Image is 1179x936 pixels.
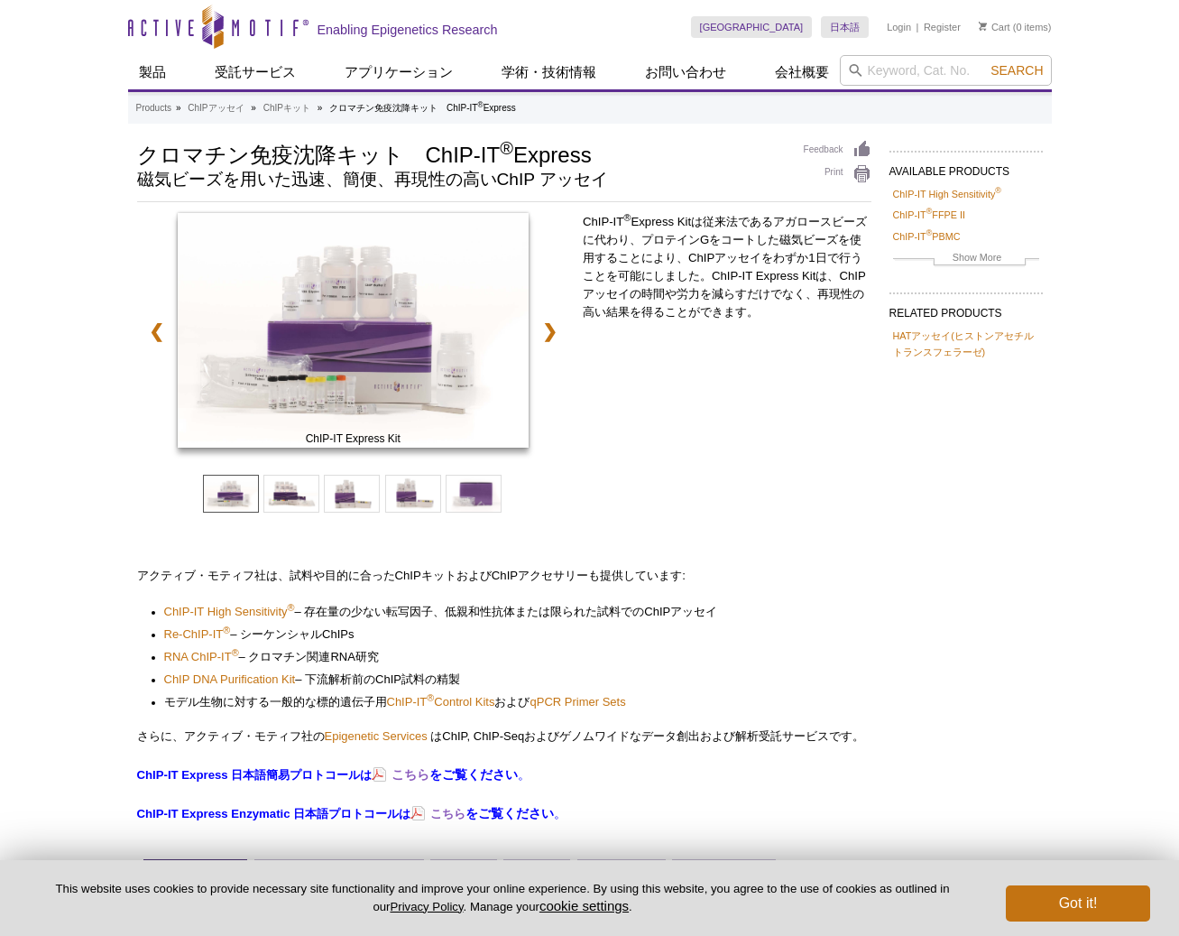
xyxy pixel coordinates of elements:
[889,151,1043,183] h2: AVAILABLE PRODUCTS
[164,603,288,621] a: ChIP-IT High Sensitivity
[916,16,919,38] li: |
[465,806,554,820] span: をご覧ください
[188,100,244,116] a: ChIPアッセイ
[530,693,625,711] a: qPCR Primer Sets
[395,569,421,582] span: ChIP
[889,292,1043,325] h2: RELATED PRODUCTS
[644,605,670,618] span: ChIP
[372,765,429,783] a: こちら
[821,16,869,38] a: 日本語
[178,213,529,453] a: ChIP-IT Express Kit
[164,648,239,666] a: RNA ChIP-IT®
[926,228,933,237] sup: ®
[979,16,1052,38] li: (0 items)
[430,729,442,743] span: は
[322,627,354,641] span: ChIPs
[995,186,1001,195] sup: ®
[530,310,569,352] a: ❯
[494,695,530,709] span: および
[176,103,181,113] li: »
[764,55,840,89] a: 会社概要
[334,55,464,89] a: アプリケーション
[263,100,310,116] a: ChIPキット
[164,605,288,618] span: ChIP-IT High Sensitivity
[288,603,295,621] a: ®
[137,171,786,188] h2: 磁気ビーズを用いた迅速、簡便、再現性の高いChIP アッセイ
[887,21,911,33] a: Login
[979,22,987,31] img: Your Cart
[893,207,965,223] a: ChIP-IT®FFPE II
[518,767,530,782] span: 。
[530,695,625,709] span: qPCR Primer Sets
[164,695,387,709] span: モデル生物に対する一般的な標的遺伝子用
[180,430,526,448] span: ChIP-IT Express Kit
[391,767,429,782] strong: こちら
[990,63,1043,78] span: Search
[128,55,177,89] a: 製品
[491,55,607,89] a: 学術・技術情報
[288,605,718,618] span: – 存在量の少ない転写因子、低親和性抗体または限られた試料での アッセイ
[492,569,518,582] span: ChIP
[804,164,871,184] a: Print
[524,729,864,743] span: およびゲノムワイドなデータ創出および解析受託サービスです。
[893,186,1001,202] a: ChIP-IT High Sensitivity®
[178,213,529,448] img: ChIP-IT Express Kit
[387,693,495,711] a: ChIP-IT®Control Kits
[477,100,483,109] sup: ®
[223,625,230,635] sup: ®
[330,650,355,663] span: RNA
[623,212,631,223] sup: ®
[926,208,933,217] sup: ®
[137,569,686,582] span: アクティブ・モティフ社は、試料や目的に合った キットおよび アクセサリーも提供しています:
[137,807,411,820] strong: ChIP-IT Express Enzymatic 日本語プロトコールは
[251,103,256,113] li: »
[429,767,518,782] span: をご覧ください
[924,21,961,33] a: Register
[137,140,786,167] h1: クロマチン免疫沈降キット ChIP-IT Express
[893,228,961,245] a: ChIP-IT®PBMC
[893,249,1039,270] a: Show More
[583,215,867,319] span: ChIP-IT Express Kitは従来法であるアガロースビーズに代わり、プロテインGをコートした磁気ビーズを使用することにより、ChIPアッセイをわずか1日で行うことを可能にしました。Ch...
[318,103,323,113] li: »
[164,671,296,689] a: ChIP DNA Purification Kit
[288,602,295,613] sup: ®
[634,55,737,89] a: お問い合わせ
[295,672,460,686] span: – 下流解析前の 試料の精製
[232,647,239,658] sup: ®
[979,21,1010,33] a: Cart
[164,650,239,663] span: RNA ChIP-IT
[1006,885,1150,922] button: Got it!
[164,626,231,644] a: Re-ChIP-IT®
[137,768,373,782] strong: ChIP-IT Express 日本語簡易プロトコールは
[318,22,498,38] h2: Enabling Epigenetics Research
[137,729,325,743] span: さらに、アクティブ・モティフ社の
[539,898,629,913] button: cookie settings
[137,310,176,352] a: ❮
[804,140,871,160] a: Feedback
[329,103,516,113] li: クロマチン免疫沈降キット ChIP-IT Express
[136,100,171,116] a: Products
[239,650,379,663] span: – クロマチン関連 研究
[691,16,813,38] a: [GEOGRAPHIC_DATA]
[390,900,463,913] a: Privacy Policy
[230,627,354,641] span: – シーケンシャル
[204,55,307,89] a: 受託サービス
[554,806,566,820] span: 。
[164,627,231,641] span: Re-ChIP-IT
[164,672,296,686] span: ChIP DNA Purification Kit
[325,729,428,743] a: Epigenetic Services
[427,692,434,703] sup: ®
[430,807,465,820] strong: こちら
[893,328,1039,360] a: HATアッセイ(ヒストンアセチルトランスフェラーゼ)
[410,805,465,822] a: こちら
[375,672,401,686] span: ChIP
[387,695,495,709] span: ChIP-IT Control Kits
[840,55,1052,86] input: Keyword, Cat. No.
[29,881,976,915] p: This website uses cookies to provide necessary site functionality and improve your online experie...
[442,729,524,743] span: ChIP, ChIP-Seq
[500,138,513,158] sup: ®
[985,62,1048,79] button: Search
